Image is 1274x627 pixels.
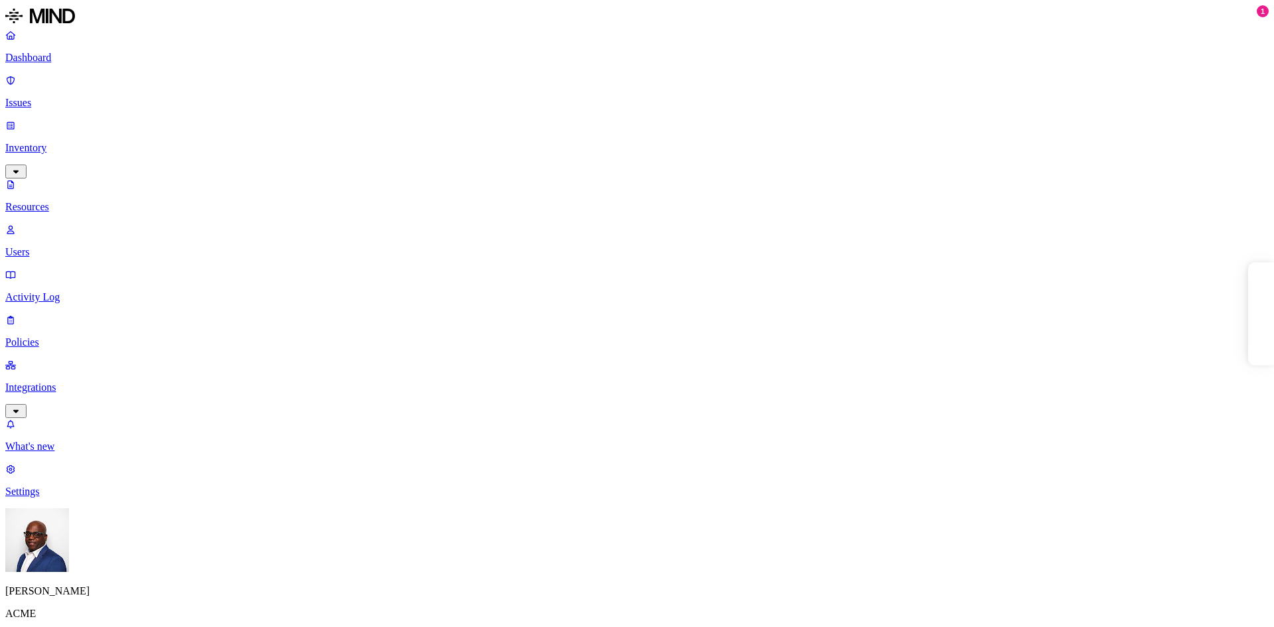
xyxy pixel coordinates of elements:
[5,336,1269,348] p: Policies
[5,246,1269,258] p: Users
[5,508,69,572] img: Gregory Thomas
[5,441,1269,453] p: What's new
[5,97,1269,109] p: Issues
[1257,5,1269,17] div: 1
[5,382,1269,393] p: Integrations
[5,486,1269,498] p: Settings
[5,608,1269,620] p: ACME
[5,201,1269,213] p: Resources
[5,291,1269,303] p: Activity Log
[5,142,1269,154] p: Inventory
[5,5,75,27] img: MIND
[5,52,1269,64] p: Dashboard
